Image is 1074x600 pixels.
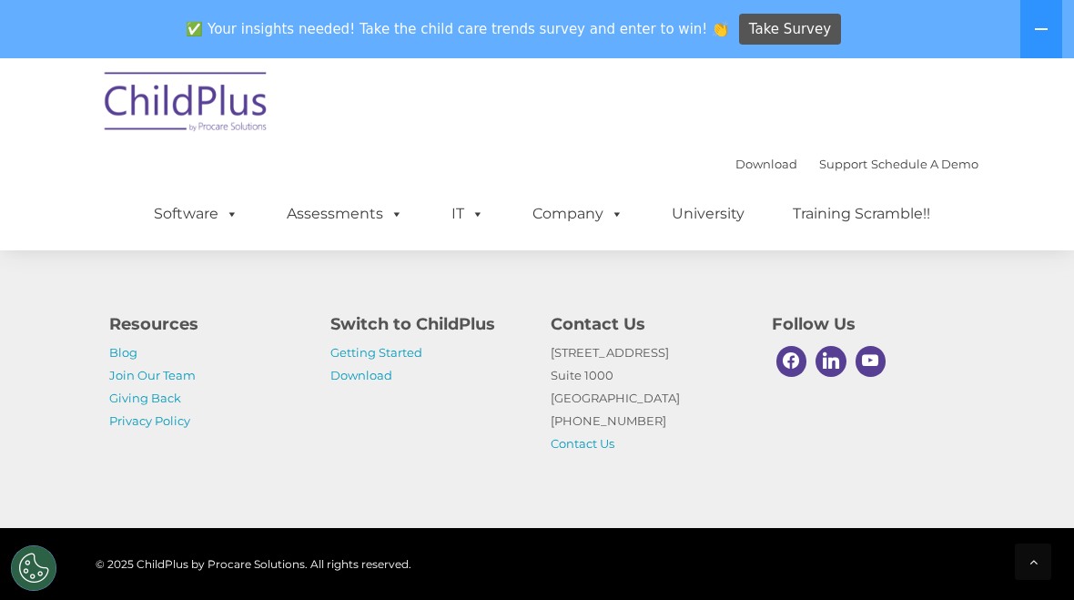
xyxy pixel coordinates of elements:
h4: Follow Us [772,311,966,337]
a: Support [819,157,867,171]
a: Giving Back [109,391,181,405]
h4: Contact Us [551,311,745,337]
img: ChildPlus by Procare Solutions [96,59,278,150]
a: University [654,196,763,232]
a: Privacy Policy [109,413,190,428]
a: Blog [109,345,137,360]
font: | [735,157,978,171]
a: Contact Us [551,436,614,451]
a: Assessments [268,196,421,232]
span: © 2025 ChildPlus by Procare Solutions. All rights reserved. [96,557,411,571]
a: Youtube [851,341,891,381]
a: Schedule A Demo [871,157,978,171]
a: IT [433,196,502,232]
span: ✅ Your insights needed! Take the child care trends survey and enter to win! 👏 [179,12,736,47]
a: Company [514,196,642,232]
a: Download [330,368,392,382]
h4: Switch to ChildPlus [330,311,524,337]
span: Take Survey [749,14,831,46]
a: Join Our Team [109,368,196,382]
a: Linkedin [811,341,851,381]
p: [STREET_ADDRESS] Suite 1000 [GEOGRAPHIC_DATA] [PHONE_NUMBER] [551,341,745,455]
a: Facebook [772,341,812,381]
button: Cookies Settings [11,545,56,591]
a: Getting Started [330,345,422,360]
a: Training Scramble!! [775,196,948,232]
h4: Resources [109,311,303,337]
a: Download [735,157,797,171]
a: Take Survey [739,14,842,46]
a: Software [136,196,257,232]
